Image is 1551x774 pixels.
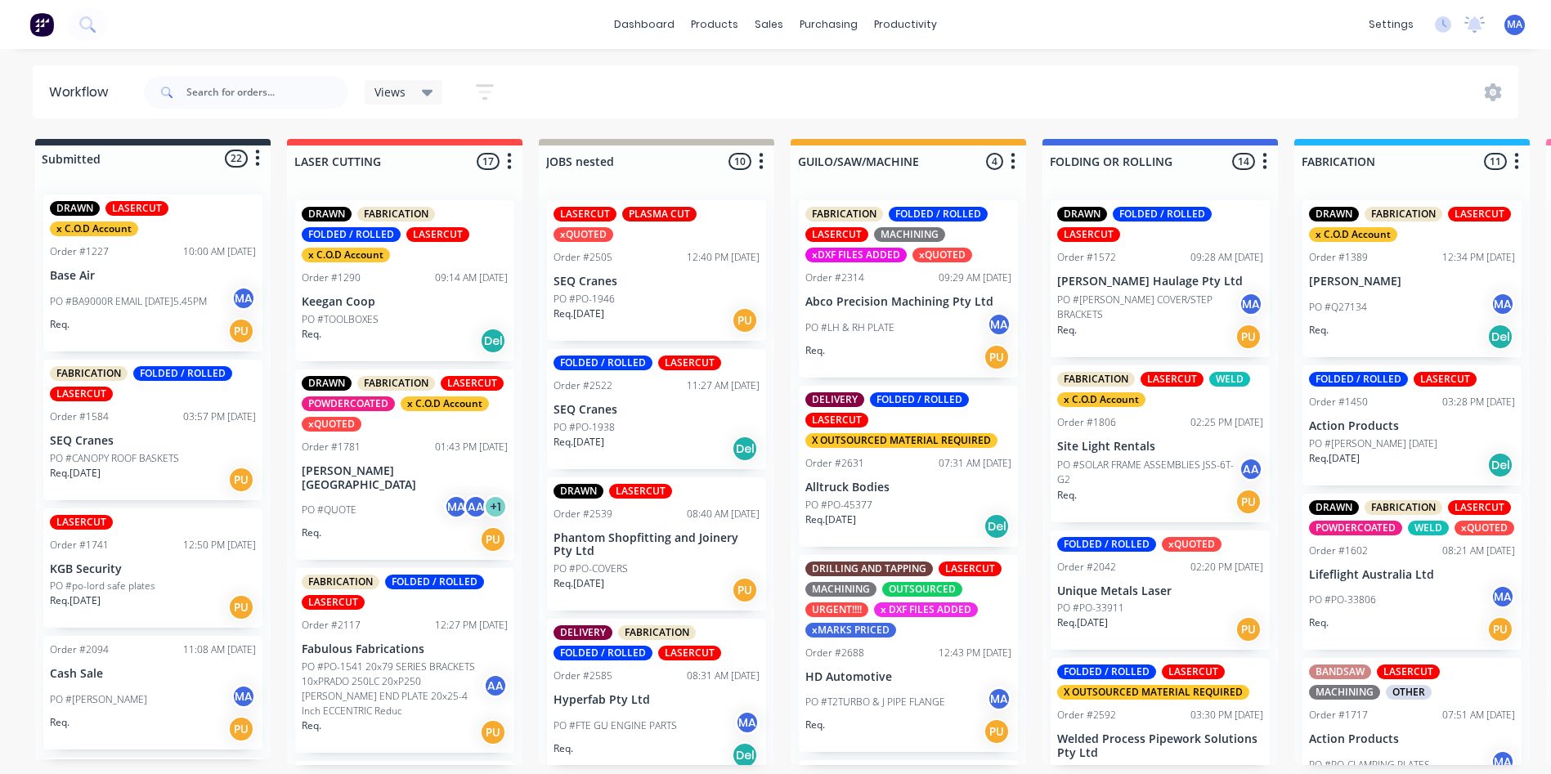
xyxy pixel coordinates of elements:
[805,481,1011,494] p: Alltruck Bodies
[43,195,262,351] div: DRAWNLASERCUTx C.O.D AccountOrder #122710:00 AM [DATE]Base AirPO #BA9000R EMAIL [DATE]5.45PMMAReq.PU
[805,561,933,576] div: DRILLING AND TAPPING
[1442,250,1515,265] div: 12:34 PM [DATE]
[302,396,395,411] div: POWDERCOATED
[302,312,379,327] p: PO #TOOLBOXES
[50,593,101,608] p: Req. [DATE]
[1309,685,1380,700] div: MACHINING
[231,684,256,709] div: MA
[401,396,489,411] div: x C.O.D Account
[1309,227,1397,242] div: x C.O.D Account
[554,561,628,576] p: PO #PO-COVERS
[133,366,232,381] div: FOLDED / ROLLED
[554,356,652,370] div: FOLDED / ROLLED
[554,693,760,707] p: Hyperfab Pty Ltd
[50,244,109,259] div: Order #1227
[735,710,760,735] div: MA
[1057,601,1124,615] p: PO #PO-33911
[805,695,945,709] p: PO #T2TURBO & J PIPE FLANGE
[1360,12,1422,37] div: settings
[50,294,207,309] p: PO #BA9000R EMAIL [DATE]5.45PM
[987,687,1011,711] div: MA
[302,464,508,492] p: [PERSON_NAME][GEOGRAPHIC_DATA]
[554,378,612,393] div: Order #2522
[50,642,109,657] div: Order #2094
[1309,568,1515,582] p: Lifeflight Australia Ltd
[183,642,256,657] div: 11:08 AM [DATE]
[554,646,652,660] div: FOLDED / ROLLED
[732,577,758,603] div: PU
[1209,372,1250,387] div: WELD
[302,440,361,454] div: Order #1781
[1057,275,1263,289] p: [PERSON_NAME] Haulage Pty Ltd
[435,271,508,285] div: 09:14 AM [DATE]
[1141,372,1204,387] div: LASERCUT
[50,387,113,401] div: LASERCUT
[228,716,254,742] div: PU
[1309,323,1329,338] p: Req.
[984,513,1010,539] div: Del
[1490,584,1515,609] div: MA
[1309,436,1437,451] p: PO #[PERSON_NAME] [DATE]
[302,207,352,221] div: DRAWN
[874,602,978,617] div: x DXF FILES ADDED
[385,575,484,589] div: FOLDED / ROLLED
[554,250,612,265] div: Order #2505
[1057,440,1263,454] p: Site Light Rentals
[1057,323,1077,338] p: Req.
[302,376,352,391] div: DRAWN
[1487,452,1513,478] div: Del
[302,618,361,633] div: Order #2117
[791,12,866,37] div: purchasing
[1302,200,1522,357] div: DRAWNFABRICATIONLASERCUTx C.O.D AccountOrder #138912:34 PM [DATE][PERSON_NAME]PO #Q27134MAReq.Del
[302,248,390,262] div: x C.O.D Account
[1057,458,1239,487] p: PO #SOLAR FRAME ASSEMBLIES JSS-6T-G2
[554,484,603,499] div: DRAWN
[302,503,356,517] p: PO #QUOTE
[805,271,864,285] div: Order #2314
[302,526,321,540] p: Req.
[554,420,615,435] p: PO #PO-1938
[302,660,483,718] p: PO #PO-1541 20x79 SERIES BRACKETS 10xPRADO 250LC 20xP250 [PERSON_NAME] END PLATE 20x25-4 Inch ECC...
[483,673,508,698] div: AA
[554,227,613,242] div: xQUOTED
[1057,372,1135,387] div: FABRICATION
[658,356,721,370] div: LASERCUT
[1442,544,1515,558] div: 08:21 AM [DATE]
[50,409,109,424] div: Order #1584
[302,595,365,610] div: LASERCUT
[302,327,321,342] p: Req.
[1414,372,1477,387] div: LASERCUT
[302,718,321,733] p: Req.
[732,436,758,462] div: Del
[1051,530,1270,651] div: FOLDED / ROLLEDxQUOTEDOrder #204202:20 PM [DATE]Unique Metals LaserPO #PO-33911Req.[DATE]PU
[1448,500,1511,515] div: LASERCUT
[618,625,696,640] div: FABRICATION
[480,719,506,745] div: PU
[1057,293,1239,322] p: PO #[PERSON_NAME] COVER/STEP BRACKETS
[50,667,256,681] p: Cash Sale
[444,494,468,519] div: MA
[50,692,147,707] p: PO #[PERSON_NAME]
[554,669,612,683] div: Order #2585
[805,343,825,358] p: Req.
[483,494,508,519] div: + 1
[1309,732,1515,746] p: Action Products
[1490,749,1515,774] div: MA
[50,269,256,283] p: Base Air
[732,742,758,768] div: Del
[554,531,760,559] p: Phantom Shopfitting and Joinery Pty Ltd
[1235,616,1262,642] div: PU
[1309,615,1329,630] p: Req.
[50,201,100,216] div: DRAWN
[50,515,113,530] div: LASERCUT
[805,392,864,407] div: DELIVERY
[547,477,766,611] div: DRAWNLASERCUTOrder #253908:40 AM [DATE]Phantom Shopfitting and Joinery Pty LtdPO #PO-COVERSReq.[D...
[302,271,361,285] div: Order #1290
[1057,664,1156,679] div: FOLDED / ROLLED
[1386,685,1432,700] div: OTHER
[746,12,791,37] div: sales
[984,344,1010,370] div: PU
[889,207,988,221] div: FOLDED / ROLLED
[805,456,864,471] div: Order #2631
[1239,457,1263,481] div: AA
